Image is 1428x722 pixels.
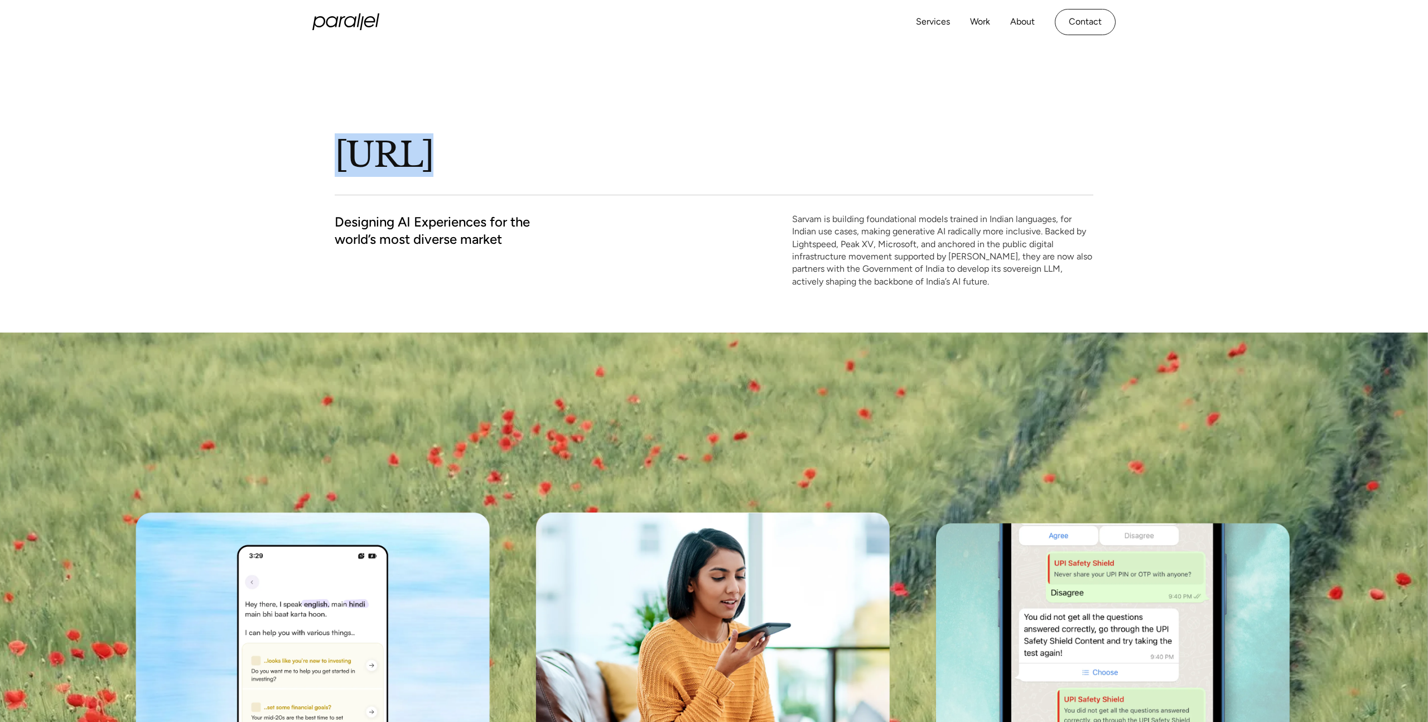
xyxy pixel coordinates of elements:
a: Work [970,14,990,30]
a: Services [916,14,950,30]
a: home [312,13,379,30]
a: About [1010,14,1035,30]
a: Contact [1055,9,1116,35]
p: Sarvam is building foundational models trained in Indian languages, for Indian use cases, making ... [792,213,1093,288]
h1: [URL] [335,133,781,177]
h2: Designing AI Experiences for the world’s most diverse market [335,213,530,248]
